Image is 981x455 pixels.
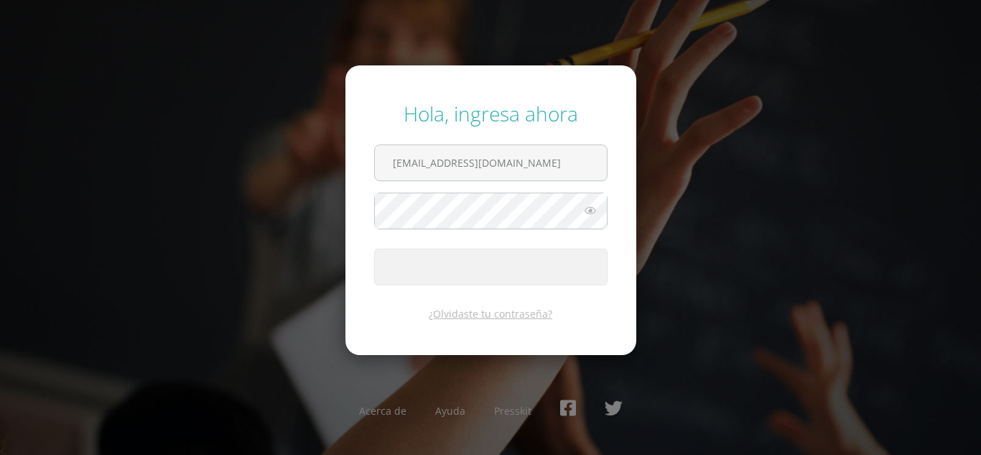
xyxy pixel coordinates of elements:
[374,249,608,285] button: Ingresar
[435,404,465,418] a: Ayuda
[374,100,608,127] div: Hola, ingresa ahora
[359,404,406,418] a: Acerca de
[494,404,531,418] a: Presskit
[429,307,552,321] a: ¿Olvidaste tu contraseña?
[375,145,607,180] input: Correo electrónico o usuario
